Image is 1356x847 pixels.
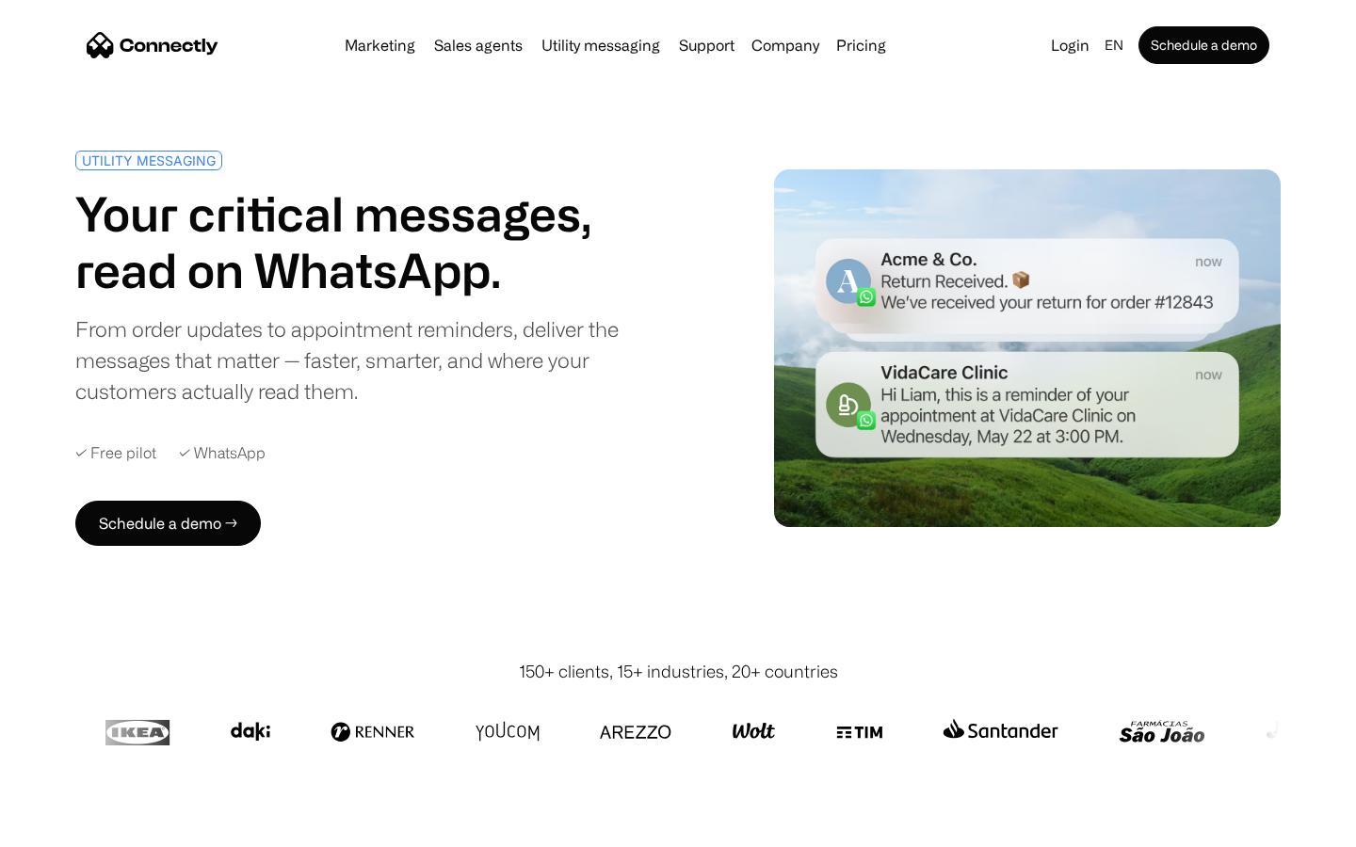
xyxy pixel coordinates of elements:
a: Pricing [829,38,894,53]
a: Schedule a demo [1138,26,1269,64]
div: ✓ Free pilot [75,444,156,462]
div: en [1105,32,1123,58]
div: Company [751,32,819,58]
a: Marketing [337,38,423,53]
a: Support [671,38,742,53]
div: UTILITY MESSAGING [82,153,216,168]
a: Login [1043,32,1097,58]
a: Sales agents [427,38,530,53]
div: 150+ clients, 15+ industries, 20+ countries [519,659,838,684]
a: Schedule a demo → [75,501,261,546]
a: Utility messaging [534,38,668,53]
aside: Language selected: English [19,812,113,840]
ul: Language list [38,814,113,840]
div: From order updates to appointment reminders, deliver the messages that matter — faster, smarter, ... [75,313,670,407]
h1: Your critical messages, read on WhatsApp. [75,185,670,298]
div: ✓ WhatsApp [179,444,266,462]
